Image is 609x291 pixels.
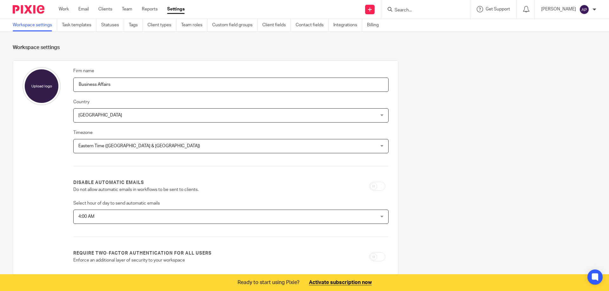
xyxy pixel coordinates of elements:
[122,6,132,12] a: Team
[78,214,95,219] span: 4:00 AM
[13,5,44,14] img: Pixie
[579,4,589,15] img: svg%3E
[486,7,510,11] span: Get Support
[142,6,158,12] a: Reports
[73,99,89,105] label: Country
[73,78,389,92] input: Name of your firm
[333,19,362,31] a: Integrations
[147,19,176,31] a: Client types
[541,6,576,12] p: [PERSON_NAME]
[73,68,94,74] label: Firm name
[98,6,112,12] a: Clients
[101,19,124,31] a: Statuses
[296,19,329,31] a: Contact fields
[167,6,185,12] a: Settings
[212,19,258,31] a: Custom field groups
[394,8,451,13] input: Search
[13,44,596,51] h1: Workspace settings
[13,19,57,31] a: Workspace settings
[59,6,69,12] a: Work
[73,250,212,256] label: Require two-factor authentication for all users
[367,19,383,31] a: Billing
[62,19,96,31] a: Task templates
[73,200,160,206] label: Select hour of day to send automatic emails
[73,257,280,263] p: Enforce an additional layer of security to your workspace
[73,180,144,186] label: Disable automatic emails
[78,113,122,117] span: [GEOGRAPHIC_DATA]
[129,19,143,31] a: Tags
[78,144,200,148] span: Eastern Time ([GEOGRAPHIC_DATA] & [GEOGRAPHIC_DATA])
[262,19,291,31] a: Client fields
[73,130,93,136] label: Timezone
[181,19,207,31] a: Team roles
[78,6,89,12] a: Email
[73,187,280,193] p: Do not allow automatic emails in workflows to be sent to clients.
